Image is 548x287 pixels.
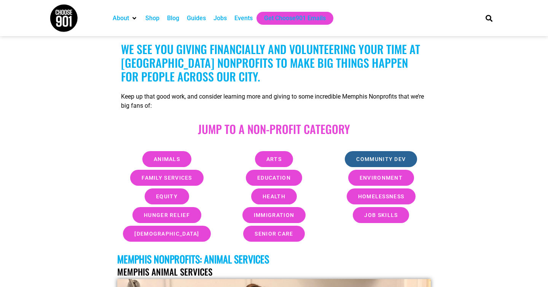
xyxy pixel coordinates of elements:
[358,194,405,199] span: Homelessness
[121,122,427,136] h2: JUMP TO A NON-PRofit Category
[264,14,326,23] a: Get Choose901 Emails
[263,194,285,199] span: Health
[145,14,159,23] a: Shop
[234,14,253,23] a: Events
[243,226,304,242] a: Senior Care
[144,212,190,218] span: Hunger Relief
[167,14,179,23] a: Blog
[251,188,297,204] a: Health
[255,231,293,236] span: Senior Care
[257,175,291,180] span: Education
[121,92,427,110] p: Keep up that good work, and consider learning more and giving to some incredible Memphis Nonprofi...
[117,265,212,278] a: Memphis Animal Services
[121,42,427,83] h2: We see you giving financially and volunteering your time at [GEOGRAPHIC_DATA] nonprofits to make ...
[130,170,204,186] a: Family Services
[109,12,473,25] nav: Main nav
[353,207,409,223] a: Job Skills
[345,151,417,167] a: Community Dev
[356,156,406,162] span: Community Dev
[142,151,191,167] a: Animals
[134,231,199,236] span: [DEMOGRAPHIC_DATA]
[123,226,210,242] a: [DEMOGRAPHIC_DATA]
[246,170,302,186] a: Education
[187,14,206,23] a: Guides
[156,194,178,199] span: Equity
[347,188,416,204] a: Homelessness
[132,207,201,223] a: Hunger Relief
[145,188,189,204] a: Equity
[483,12,495,24] div: Search
[109,12,142,25] div: About
[142,175,192,180] span: Family Services
[360,175,403,180] span: Environment
[266,156,282,162] span: Arts
[255,151,293,167] a: Arts
[254,212,294,218] span: Immigration
[154,156,180,162] span: Animals
[213,14,227,23] a: Jobs
[242,207,306,223] a: Immigration
[117,253,431,265] h3: Memphis Nonprofits: Animal Services
[113,14,129,23] a: About
[348,170,414,186] a: Environment
[364,212,398,218] span: Job Skills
